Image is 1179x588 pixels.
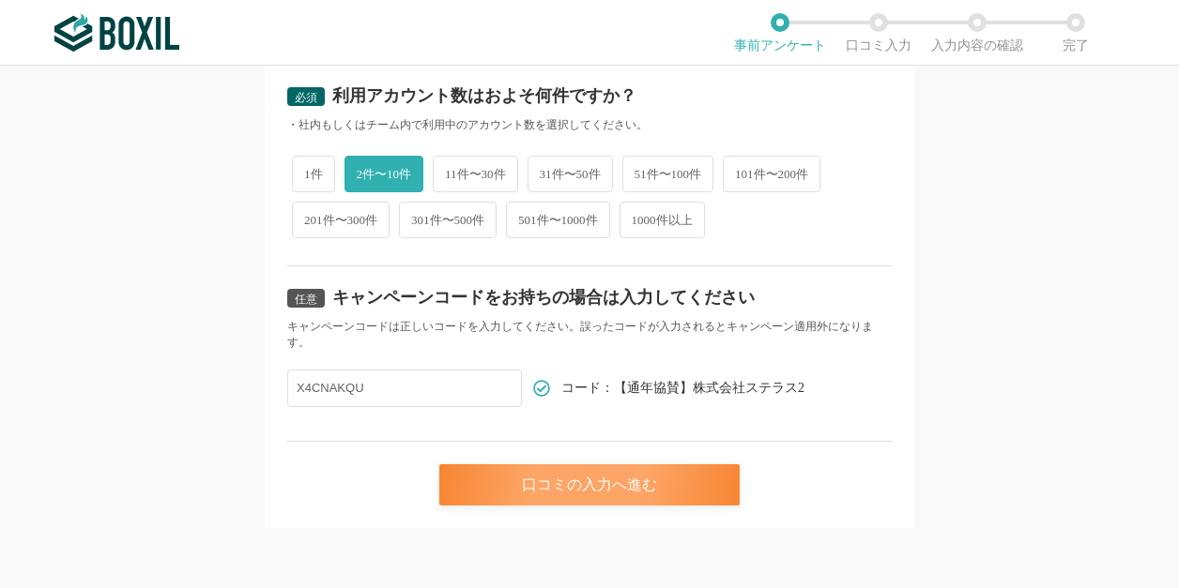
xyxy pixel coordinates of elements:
span: 2件〜10件 [345,156,424,192]
li: 完了 [1026,13,1125,53]
span: コード：【通年協賛】株式会社ステラス2 [561,382,804,395]
li: 口コミ入力 [829,13,927,53]
div: キャンペーンコードをお持ちの場合は入力してください [332,289,755,306]
img: ボクシルSaaS_ロゴ [54,14,179,52]
div: 利用アカウント数はおよそ何件ですか？ [332,87,636,104]
span: 51件〜100件 [622,156,714,192]
span: 301件〜500件 [399,202,497,238]
div: キャンペーンコードは正しいコードを入力してください。誤ったコードが入力されるとキャンペーン適用外になります。 [287,319,892,351]
span: 501件〜1000件 [506,202,610,238]
span: 201件〜300件 [292,202,390,238]
span: 1件 [292,156,335,192]
span: 31件〜50件 [528,156,613,192]
span: 101件〜200件 [723,156,820,192]
li: 事前アンケート [730,13,829,53]
span: 任意 [295,293,317,306]
div: 口コミの入力へ進む [439,464,740,505]
span: 必須 [295,91,317,104]
span: 1000件以上 [620,202,705,238]
div: ・社内もしくはチーム内で利用中のアカウント数を選択してください。 [287,117,892,133]
li: 入力内容の確認 [927,13,1026,53]
span: 11件〜30件 [433,156,518,192]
